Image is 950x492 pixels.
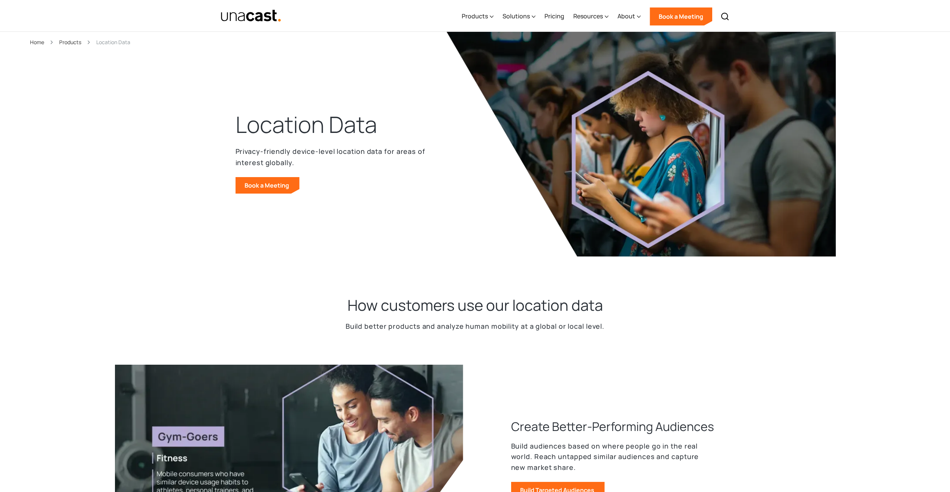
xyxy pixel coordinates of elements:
[503,1,535,32] div: Solutions
[59,38,81,46] a: Products
[236,110,377,140] h1: Location Data
[511,418,714,435] h3: Create Better-Performing Audiences
[573,1,608,32] div: Resources
[96,38,130,46] div: Location Data
[503,12,530,21] div: Solutions
[236,177,300,194] a: Book a Meeting
[221,9,282,22] img: Unacast text logo
[617,12,635,21] div: About
[462,1,494,32] div: Products
[30,38,44,46] a: Home
[446,32,836,256] img: Image of girl on phone in subway, surrounded by other people on phones
[544,1,564,32] a: Pricing
[462,12,488,21] div: Products
[347,295,603,315] h2: How customers use our location data
[346,321,604,332] p: Build better products and analyze human mobility at a global or local level.
[650,7,712,25] a: Book a Meeting
[617,1,641,32] div: About
[236,146,430,168] p: Privacy-friendly device-level location data for areas of interest globally.
[221,9,282,22] a: home
[511,441,715,473] p: Build audiences based on where people go in the real world. Reach untapped similar audiences and ...
[720,12,729,21] img: Search icon
[573,12,603,21] div: Resources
